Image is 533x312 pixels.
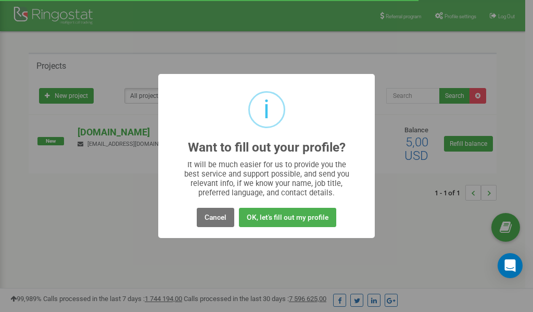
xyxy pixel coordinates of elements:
[197,208,234,227] button: Cancel
[263,93,270,127] div: i
[179,160,354,197] div: It will be much easier for us to provide you the best service and support possible, and send you ...
[239,208,336,227] button: OK, let's fill out my profile
[188,141,346,155] h2: Want to fill out your profile?
[498,253,523,278] div: Open Intercom Messenger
